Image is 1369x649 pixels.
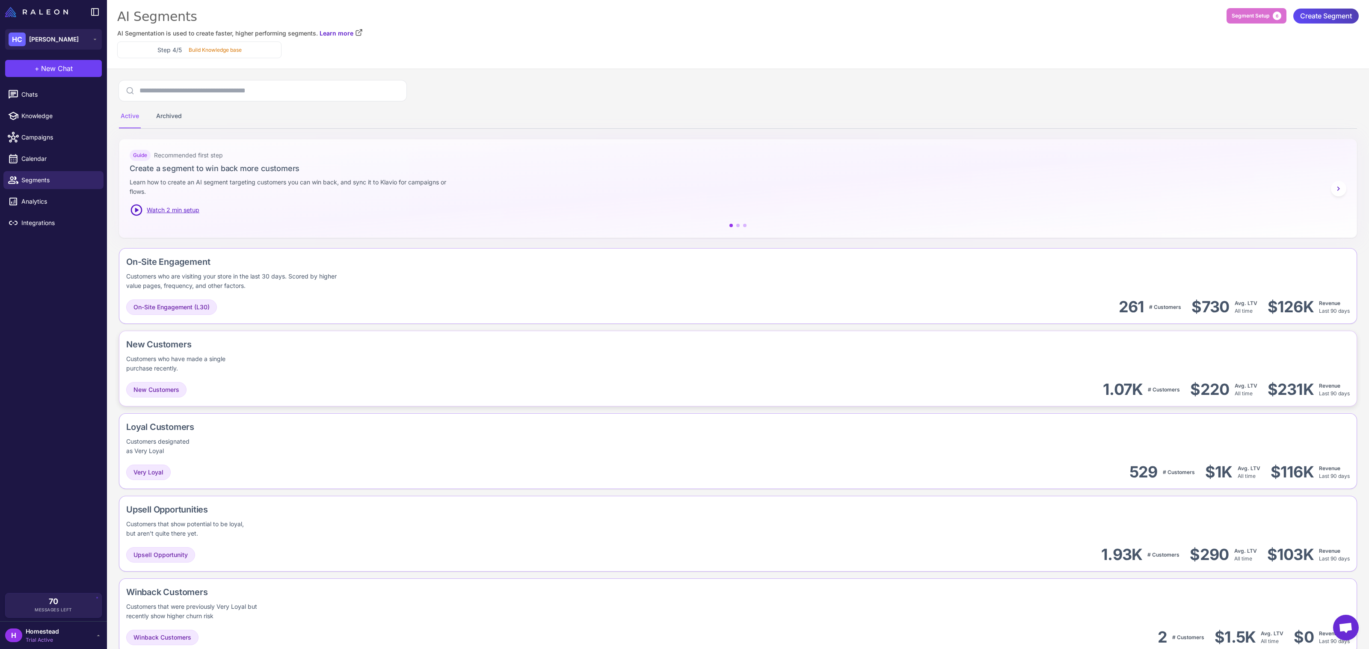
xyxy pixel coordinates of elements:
[5,7,68,17] img: Raleon Logo
[1267,545,1314,564] div: $103K
[1319,630,1350,645] div: Last 90 days
[1129,462,1158,482] div: 529
[1205,462,1233,482] div: $1K
[1190,380,1229,399] div: $220
[189,46,242,54] p: Build Knowledge base
[1319,548,1340,554] span: Revenue
[119,104,141,128] div: Active
[147,205,199,215] span: Watch 2 min setup
[126,519,254,538] div: Customers that show potential to be loyal, but aren't quite there yet.
[1319,382,1350,397] div: Last 90 days
[1147,551,1179,558] span: # Customers
[41,63,73,74] span: New Chat
[133,302,210,312] span: On-Site Engagement (L30)
[1101,545,1142,564] div: 1.93K
[126,602,273,621] div: Customers that were previously Very Loyal but recently show higher churn risk
[9,33,26,46] div: HC
[1163,469,1195,475] span: # Customers
[1235,382,1257,397] div: All time
[126,586,346,599] div: Winback Customers
[29,35,79,44] span: [PERSON_NAME]
[1294,628,1314,647] div: $0
[1235,299,1257,315] div: All time
[3,107,104,125] a: Knowledge
[1227,8,1286,24] button: Segment Setup6
[1319,465,1350,480] div: Last 90 days
[35,63,39,74] span: +
[126,354,228,373] div: Customers who have made a single purchase recently.
[1319,465,1340,471] span: Revenue
[26,627,59,636] span: Homestead
[1149,304,1181,310] span: # Customers
[126,255,458,268] div: On-Site Engagement
[1119,297,1144,317] div: 261
[117,29,318,38] span: AI Segmentation is used to create faster, higher performing segments.
[1215,628,1256,647] div: $1.5K
[126,437,195,456] div: Customers designated as Very Loyal
[3,150,104,168] a: Calendar
[1319,547,1350,563] div: Last 90 days
[21,218,97,228] span: Integrations
[130,178,458,196] p: Learn how to create an AI segment targeting customers you can win back, and sync it to Klavio for...
[1273,12,1281,20] span: 6
[5,60,102,77] button: +New Chat
[1319,382,1340,389] span: Revenue
[1232,12,1269,20] span: Segment Setup
[3,128,104,146] a: Campaigns
[320,29,363,38] a: Learn more
[1319,630,1340,637] span: Revenue
[1234,548,1257,554] span: Avg. LTV
[3,86,104,104] a: Chats
[1268,297,1314,317] div: $126K
[133,550,188,560] span: Upsell Opportunity
[130,150,151,161] div: Guide
[1234,547,1257,563] div: All time
[5,628,22,642] div: H
[1333,615,1359,640] a: Open chat
[5,29,102,50] button: HC[PERSON_NAME]
[154,104,184,128] div: Archived
[3,214,104,232] a: Integrations
[1319,299,1350,315] div: Last 90 days
[157,45,182,54] h3: Step 4/5
[1271,462,1314,482] div: $116K
[49,598,58,605] span: 70
[3,193,104,210] a: Analytics
[1191,297,1229,317] div: $730
[21,133,97,142] span: Campaigns
[117,8,1359,25] div: AI Segments
[21,90,97,99] span: Chats
[21,111,97,121] span: Knowledge
[1235,382,1257,389] span: Avg. LTV
[21,154,97,163] span: Calendar
[3,171,104,189] a: Segments
[1238,465,1260,471] span: Avg. LTV
[35,607,72,613] span: Messages Left
[126,421,229,433] div: Loyal Customers
[1103,380,1143,399] div: 1.07K
[26,636,59,644] span: Trial Active
[1190,545,1229,564] div: $290
[133,633,191,642] span: Winback Customers
[130,163,1346,174] h3: Create a segment to win back more customers
[133,468,163,477] span: Very Loyal
[21,197,97,206] span: Analytics
[1319,300,1340,306] span: Revenue
[1300,9,1352,24] span: Create Segment
[1172,634,1204,640] span: # Customers
[1158,628,1167,647] div: 2
[21,175,97,185] span: Segments
[1238,465,1260,480] div: All time
[126,338,279,351] div: New Customers
[133,385,179,394] span: New Customers
[1261,630,1283,645] div: All time
[1148,386,1180,393] span: # Customers
[1235,300,1257,306] span: Avg. LTV
[1261,630,1283,637] span: Avg. LTV
[126,272,347,290] div: Customers who are visiting your store in the last 30 days. Scored by higher value pages, frequenc...
[1268,380,1314,399] div: $231K
[154,151,223,160] span: Recommended first step
[126,503,317,516] div: Upsell Opportunities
